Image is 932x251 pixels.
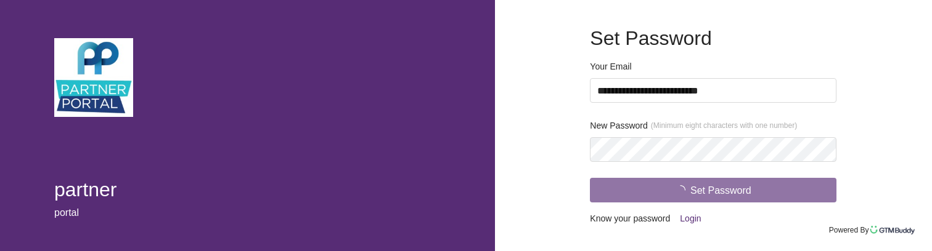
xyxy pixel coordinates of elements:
div: portal [54,207,441,218]
button: Set Password [590,178,836,202]
img: GTM Buddy [869,225,917,236]
span: Login [680,209,701,228]
label: New Password [590,119,797,132]
div: Set Password [590,23,836,54]
div: partner [54,178,441,201]
label: Your Email [590,60,631,73]
div: Know your password [590,209,836,228]
span: (Minimum eight characters with one number) [651,120,797,132]
div: Powered By [829,226,869,234]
